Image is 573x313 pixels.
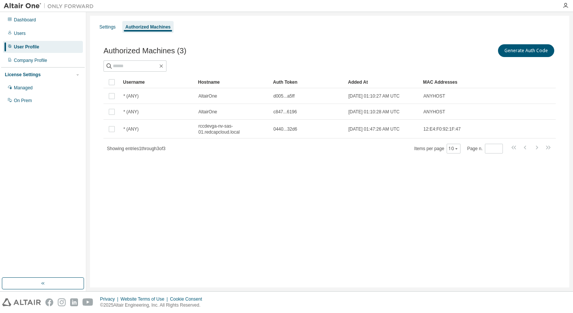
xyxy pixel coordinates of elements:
img: Altair One [4,2,97,10]
span: [DATE] 01:10:28 AM UTC [348,109,400,115]
div: Privacy [100,296,120,302]
img: facebook.svg [45,298,53,306]
div: Website Terms of Use [120,296,170,302]
button: Generate Auth Code [498,44,554,57]
span: Page n. [467,144,503,153]
span: ANYHOST [423,93,445,99]
span: Items per page [414,144,460,153]
div: Cookie Consent [170,296,206,302]
p: © 2025 Altair Engineering, Inc. All Rights Reserved. [100,302,207,308]
img: youtube.svg [82,298,93,306]
span: c847...6196 [273,109,297,115]
span: d005...a5ff [273,93,295,99]
img: instagram.svg [58,298,66,306]
span: [DATE] 01:10:27 AM UTC [348,93,400,99]
span: 12:E4:F0:92:1F:47 [423,126,460,132]
img: altair_logo.svg [2,298,41,306]
div: Settings [99,24,115,30]
div: Dashboard [14,17,36,23]
span: AltairOne [198,109,217,115]
div: MAC Addresses [423,76,477,88]
div: Auth Token [273,76,342,88]
span: Showing entries 1 through 3 of 3 [107,146,165,151]
div: Authorized Machines [125,24,171,30]
span: * (ANY) [123,126,139,132]
span: * (ANY) [123,109,139,115]
span: [DATE] 01:47:26 AM UTC [348,126,400,132]
div: Users [14,30,25,36]
div: On Prem [14,98,32,104]
div: License Settings [5,72,40,78]
span: rccdevga-nv-sas-01.redcapcloud.local [198,123,267,135]
span: ANYHOST [423,109,445,115]
div: Added At [348,76,417,88]
img: linkedin.svg [70,298,78,306]
div: Company Profile [14,57,47,63]
div: User Profile [14,44,39,50]
button: 10 [448,146,459,152]
div: Managed [14,85,33,91]
span: AltairOne [198,93,217,99]
span: 0440...32d6 [273,126,297,132]
div: Username [123,76,192,88]
span: * (ANY) [123,93,139,99]
div: Hostname [198,76,267,88]
span: Authorized Machines (3) [103,47,186,55]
